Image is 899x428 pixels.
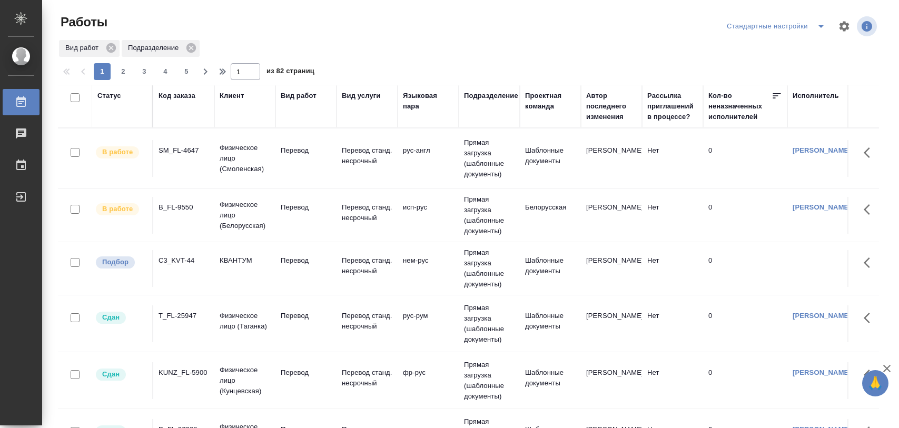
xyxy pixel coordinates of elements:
[581,140,642,177] td: [PERSON_NAME]
[459,297,520,350] td: Прямая загрузка (шаблонные документы)
[857,362,883,387] button: Здесь прячутся важные кнопки
[832,14,857,39] span: Настроить таблицу
[342,145,392,166] p: Перевод станд. несрочный
[459,189,520,242] td: Прямая загрузка (шаблонные документы)
[398,197,459,234] td: исп-рус
[342,367,392,389] p: Перевод станд. несрочный
[459,132,520,185] td: Прямая загрузка (шаблонные документы)
[281,255,331,266] p: Перевод
[459,242,520,295] td: Прямая загрузка (шаблонные документы)
[642,250,703,287] td: Нет
[703,140,787,177] td: 0
[159,255,209,266] div: C3_KVT-44
[58,14,107,31] span: Работы
[136,63,153,80] button: 3
[403,91,453,112] div: Языковая пара
[220,200,270,231] p: Физическое лицо (Белорусская)
[281,311,331,321] p: Перевод
[59,40,120,57] div: Вид работ
[159,145,209,156] div: SM_FL-4647
[281,202,331,213] p: Перевод
[102,147,133,157] p: В работе
[136,66,153,77] span: 3
[464,91,518,101] div: Подразделение
[342,255,392,276] p: Перевод станд. несрочный
[793,369,851,376] a: [PERSON_NAME]
[708,91,772,122] div: Кол-во неназначенных исполнителей
[122,40,200,57] div: Подразделение
[724,18,832,35] div: split button
[520,250,581,287] td: Шаблонные документы
[159,202,209,213] div: B_FL-9550
[793,203,851,211] a: [PERSON_NAME]
[642,197,703,234] td: Нет
[95,311,147,325] div: Менеджер проверил работу исполнителя, передает ее на следующий этап
[525,91,576,112] div: Проектная команда
[520,197,581,234] td: Белорусская
[398,305,459,342] td: рус-рум
[398,140,459,177] td: рус-англ
[65,43,102,53] p: Вид работ
[220,143,270,174] p: Физическое лицо (Смоленская)
[220,91,244,101] div: Клиент
[115,66,132,77] span: 2
[95,367,147,382] div: Менеджер проверил работу исполнителя, передает ее на следующий этап
[857,250,883,275] button: Здесь прячутся важные кнопки
[95,202,147,216] div: Исполнитель выполняет работу
[581,362,642,399] td: [PERSON_NAME]
[281,145,331,156] p: Перевод
[102,204,133,214] p: В работе
[220,255,270,266] p: КВАНТУМ
[520,362,581,399] td: Шаблонные документы
[97,91,121,101] div: Статус
[586,91,637,122] div: Автор последнего изменения
[459,354,520,407] td: Прямая загрузка (шаблонные документы)
[102,369,120,380] p: Сдан
[793,91,839,101] div: Исполнитель
[857,16,879,36] span: Посмотреть информацию
[581,197,642,234] td: [PERSON_NAME]
[703,250,787,287] td: 0
[157,66,174,77] span: 4
[703,362,787,399] td: 0
[703,197,787,234] td: 0
[647,91,698,122] div: Рассылка приглашений в процессе?
[220,365,270,396] p: Физическое лицо (Кунцевская)
[128,43,182,53] p: Подразделение
[281,367,331,378] p: Перевод
[642,305,703,342] td: Нет
[862,370,888,396] button: 🙏
[581,250,642,287] td: [PERSON_NAME]
[581,305,642,342] td: [PERSON_NAME]
[342,311,392,332] p: Перевод станд. несрочный
[398,250,459,287] td: нем-рус
[178,66,195,77] span: 5
[95,255,147,270] div: Можно подбирать исполнителей
[159,91,195,101] div: Код заказа
[102,257,129,267] p: Подбор
[178,63,195,80] button: 5
[520,140,581,177] td: Шаблонные документы
[398,362,459,399] td: фр-рус
[857,140,883,165] button: Здесь прячутся важные кнопки
[159,367,209,378] div: KUNZ_FL-5900
[793,146,851,154] a: [PERSON_NAME]
[102,312,120,323] p: Сдан
[115,63,132,80] button: 2
[281,91,317,101] div: Вид работ
[642,362,703,399] td: Нет
[95,145,147,160] div: Исполнитель выполняет работу
[793,312,851,320] a: [PERSON_NAME]
[857,197,883,222] button: Здесь прячутся важные кнопки
[342,202,392,223] p: Перевод станд. несрочный
[159,311,209,321] div: T_FL-25947
[342,91,381,101] div: Вид услуги
[220,311,270,332] p: Физическое лицо (Таганка)
[520,305,581,342] td: Шаблонные документы
[866,372,884,394] span: 🙏
[157,63,174,80] button: 4
[266,65,314,80] span: из 82 страниц
[642,140,703,177] td: Нет
[857,305,883,331] button: Здесь прячутся важные кнопки
[703,305,787,342] td: 0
